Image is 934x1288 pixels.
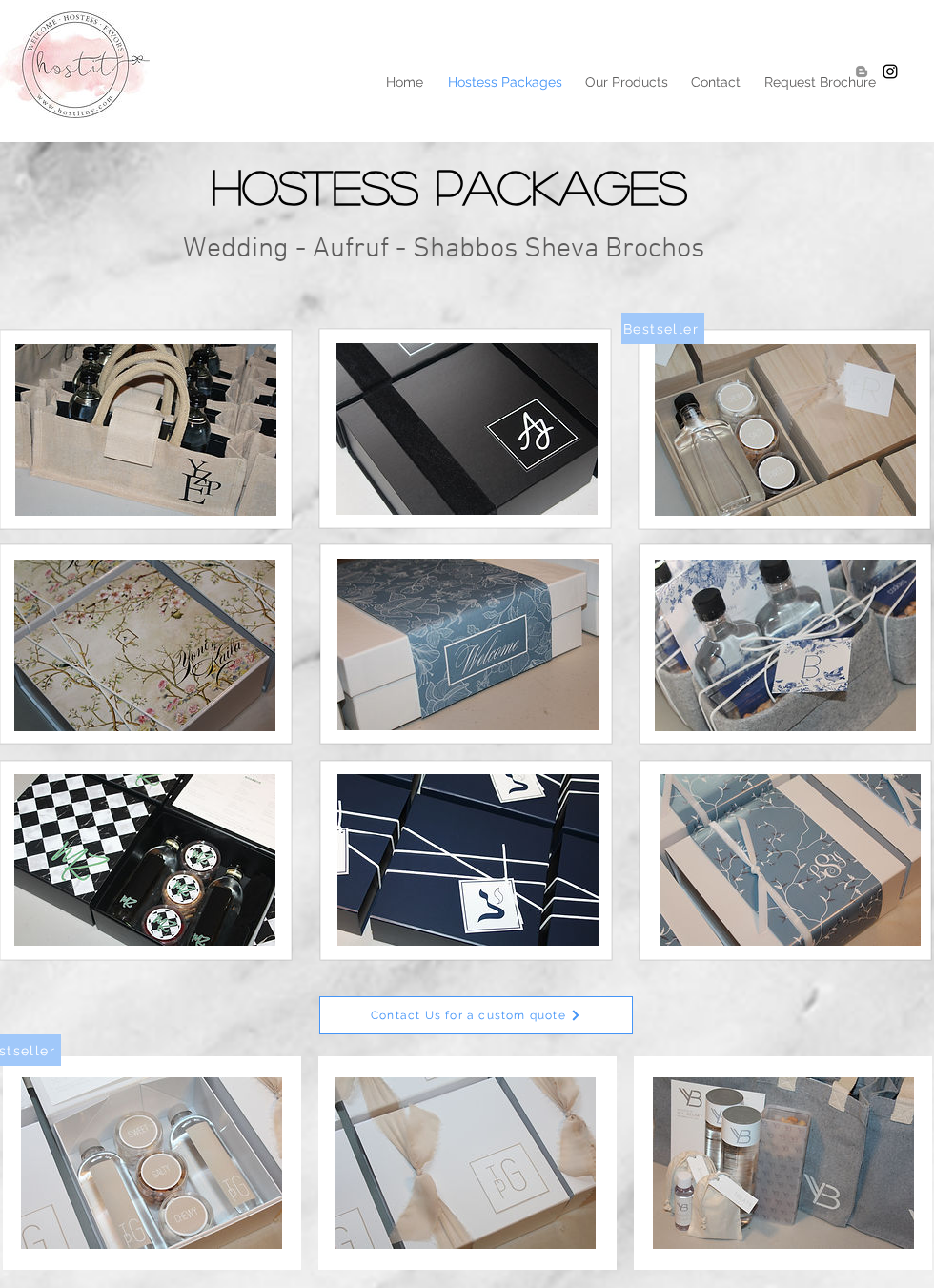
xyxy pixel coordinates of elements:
[15,344,276,516] img: IMG_0565.JPG
[621,313,704,344] button: Bestseller
[183,232,730,267] h2: Wedding - Aufruf - Shabbos Sheva Brochos
[21,1077,282,1249] img: IMG_2055.JPG
[336,343,598,515] img: IMG_8953.JPG
[212,162,687,210] span: Hostess Packages
[371,1009,566,1022] span: Contact Us for a custom quote
[679,68,752,96] a: Contact
[573,68,679,96] a: Our Products
[576,68,678,96] p: Our Products
[87,68,888,96] nav: Site
[319,996,633,1034] a: Contact Us for a custom quote
[436,68,573,96] a: Hostess Packages
[681,68,750,96] p: Contact
[14,774,275,946] img: IMG_0035.JPG
[752,68,888,96] a: Request Brochure
[623,321,699,337] span: Bestseller
[852,62,871,81] img: Blogger
[337,559,599,730] img: IMG_9668.JPG
[852,62,900,81] ul: Social Bar
[337,774,599,946] img: IMG_9862.JPG
[881,62,900,81] img: Hostitny
[660,774,921,946] img: IMG_2426.JPG
[373,68,436,96] a: Home
[438,68,572,96] p: Hostess Packages
[655,560,916,731] img: IMG_9745.JPG
[655,344,916,516] img: IMG_2357.JPG
[14,560,275,731] img: IMG_0212.JPG
[653,1077,914,1249] img: IMG_1088.JPG
[335,1077,596,1249] img: IMG_2054.JPG
[755,68,885,96] p: Request Brochure
[376,68,433,96] p: Home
